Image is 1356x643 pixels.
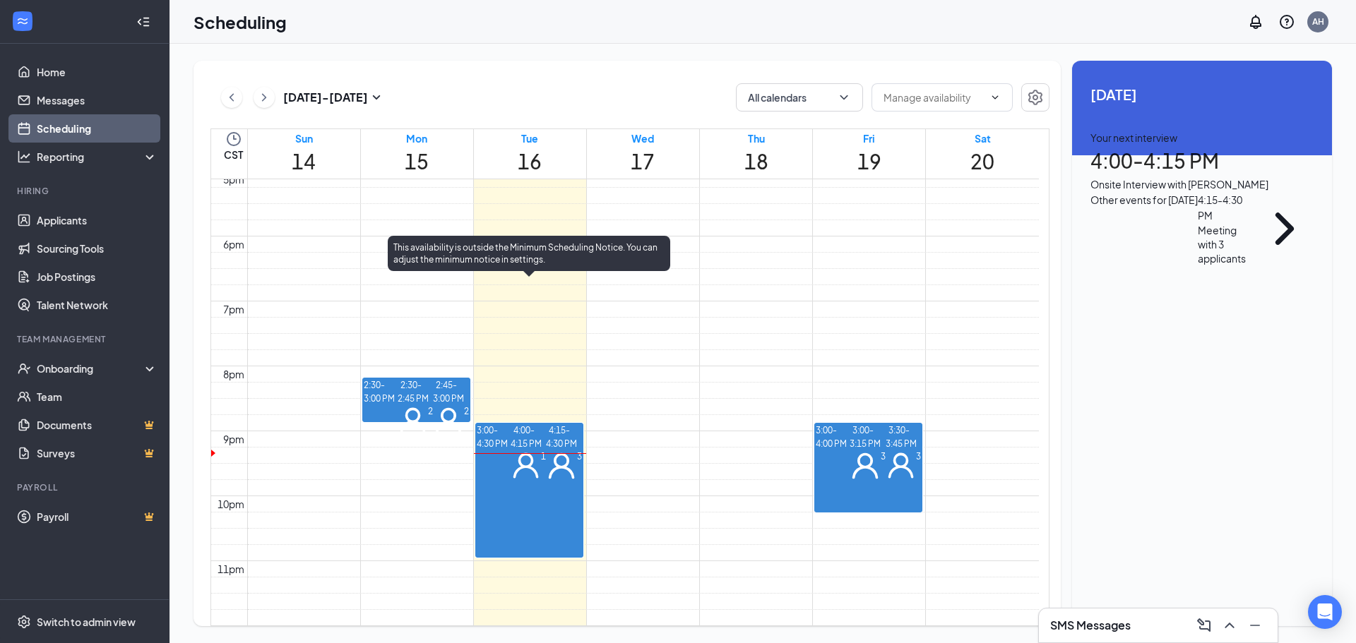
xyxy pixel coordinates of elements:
[37,58,157,86] a: Home
[541,450,546,481] span: 1
[1193,614,1215,637] button: ComposeMessage
[136,15,150,29] svg: Collapse
[1278,13,1295,30] svg: QuestionInfo
[736,83,863,112] button: All calendarsChevronDown
[254,87,275,108] button: ChevronRight
[215,496,247,512] div: 10pm
[17,185,155,197] div: Hiring
[289,129,319,179] a: September 14, 2025
[364,379,398,436] span: 2:30-3:00 PM
[37,150,158,164] div: Reporting
[37,361,145,375] div: Onboarding
[515,129,545,179] a: September 16, 2025
[37,383,157,411] a: Team
[220,236,247,252] div: 6pm
[477,424,511,481] span: 3:00-4:30 PM
[16,14,30,28] svg: WorkstreamLogo
[886,422,917,450] span: 3:30-3:45 PM
[1312,16,1324,28] div: AH
[837,90,851,104] svg: ChevronDown
[37,206,157,234] a: Applicants
[37,263,157,291] a: Job Postings
[215,561,247,577] div: 11pm
[1090,176,1314,192] div: Onsite Interview with [PERSON_NAME]
[464,405,469,436] span: 2
[857,131,881,146] div: Fri
[405,146,429,177] h1: 15
[433,405,464,436] svg: User
[884,90,984,105] input: Manage availability
[1090,130,1314,145] div: Your next interview
[518,146,542,177] h1: 16
[1196,617,1213,634] svg: ComposeMessage
[916,450,921,481] span: 3
[17,481,155,493] div: Payroll
[225,131,242,148] svg: Clock
[433,377,464,405] span: 2:45-3:00 PM
[968,129,997,179] a: September 20, 2025
[398,377,429,405] span: 2:30-2:45 PM
[283,90,368,105] h3: [DATE] - [DATE]
[1198,192,1256,223] div: 4:15 - 4:30 PM
[398,405,429,436] svg: User
[1198,223,1256,265] div: Meeting with 3 applicants
[292,131,316,146] div: Sun
[970,131,994,146] div: Sat
[744,131,768,146] div: Thu
[368,89,385,106] svg: SmallChevronDown
[546,422,577,450] span: 4:15-4:30 PM
[855,129,884,179] a: September 19, 2025
[628,129,658,179] a: September 17, 2025
[511,450,542,481] svg: User
[220,301,247,317] div: 7pm
[989,92,1001,103] svg: ChevronDown
[402,129,432,179] a: September 15, 2025
[881,450,886,481] span: 3
[1308,595,1342,629] div: Open Intercom Messenger
[816,424,850,481] span: 3:00-4:00 PM
[224,148,243,162] span: CST
[1090,145,1314,176] h1: 4:00 - 4:15 PM
[194,10,287,34] h1: Scheduling
[257,89,271,106] svg: ChevronRight
[1090,192,1198,265] div: Other events for [DATE]
[1050,618,1131,633] h3: SMS Messages
[1218,614,1241,637] button: ChevronUp
[225,89,239,106] svg: ChevronLeft
[17,333,155,345] div: Team Management
[17,150,31,164] svg: Analysis
[1256,192,1314,265] svg: ChevronRight
[17,361,31,375] svg: UserCheck
[37,439,157,467] a: SurveysCrown
[886,450,917,481] svg: User
[37,234,157,263] a: Sourcing Tools
[577,450,582,481] span: 3
[850,450,881,481] svg: User
[17,615,31,629] svg: Settings
[292,146,316,177] h1: 14
[405,131,429,146] div: Mon
[220,172,247,187] div: 5pm
[1021,83,1049,112] button: Settings
[1027,89,1044,106] svg: Settings
[857,146,881,177] h1: 19
[37,114,157,143] a: Scheduling
[1221,617,1238,634] svg: ChevronUp
[37,411,157,439] a: DocumentsCrown
[1244,614,1266,637] button: Minimize
[220,366,247,382] div: 8pm
[220,431,247,447] div: 9pm
[1247,617,1263,634] svg: Minimize
[970,146,994,177] h1: 20
[511,422,542,450] span: 4:00-4:15 PM
[850,422,881,450] span: 3:00-3:15 PM
[631,146,655,177] h1: 17
[1090,83,1314,105] span: [DATE]
[518,131,542,146] div: Tue
[428,405,433,436] span: 2
[742,129,771,179] a: September 18, 2025
[221,87,242,108] button: ChevronLeft
[546,450,577,481] svg: User
[1247,13,1264,30] svg: Notifications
